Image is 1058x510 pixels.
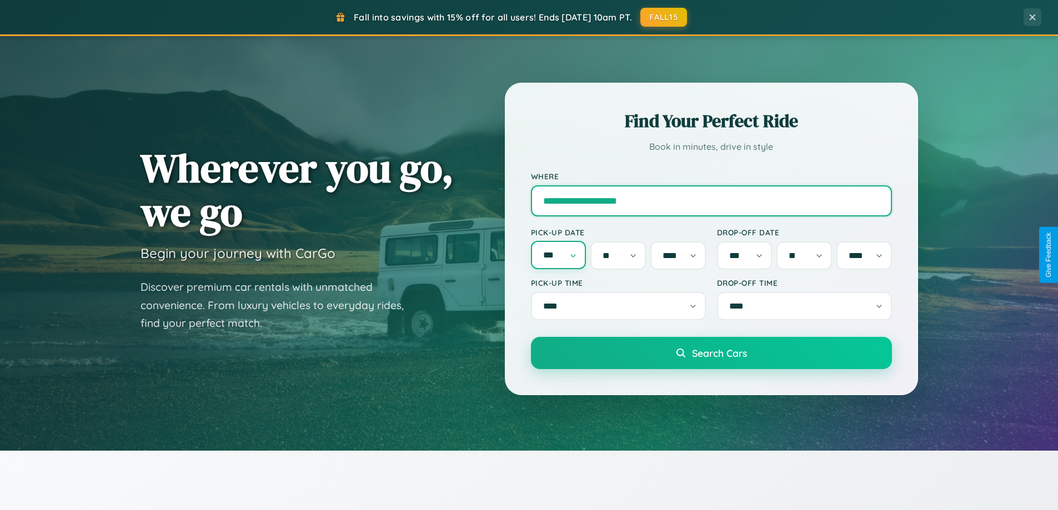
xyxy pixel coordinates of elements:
[531,228,706,237] label: Pick-up Date
[531,139,892,155] p: Book in minutes, drive in style
[141,278,418,332] p: Discover premium car rentals with unmatched convenience. From luxury vehicles to everyday rides, ...
[717,278,892,287] label: Drop-off Time
[1045,233,1052,277] div: Give Feedback
[531,109,892,133] h2: Find Your Perfect Ride
[531,171,892,181] label: Where
[531,278,706,287] label: Pick-up Time
[354,12,632,23] span: Fall into savings with 15% off for all users! Ends [DATE] 10am PT.
[640,8,687,27] button: FALL15
[141,146,454,234] h1: Wherever you go, we go
[717,228,892,237] label: Drop-off Date
[692,347,747,359] span: Search Cars
[531,337,892,369] button: Search Cars
[141,245,335,261] h3: Begin your journey with CarGo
